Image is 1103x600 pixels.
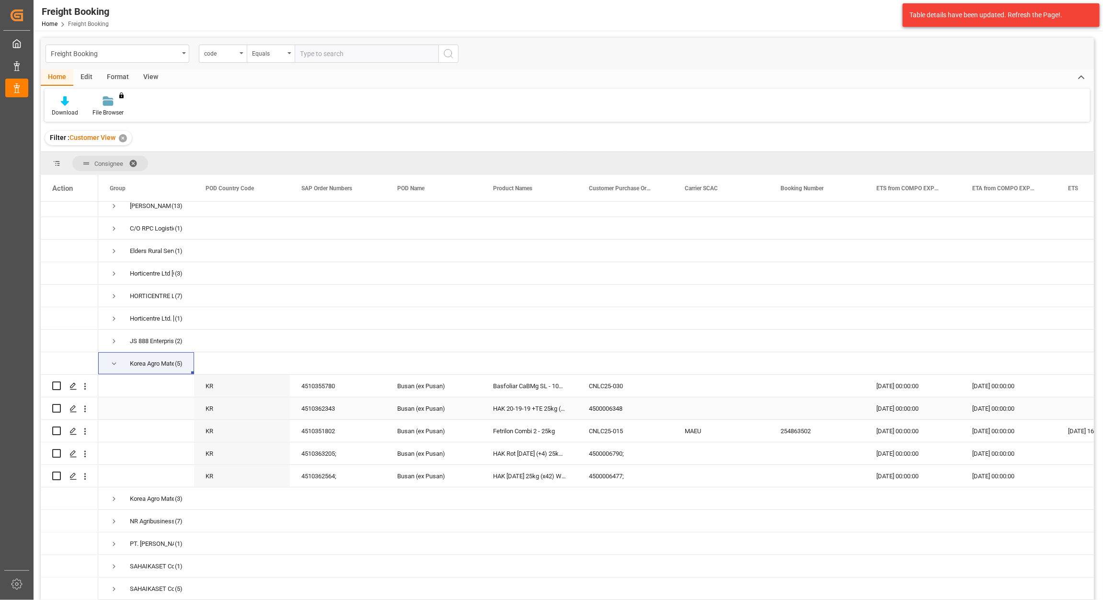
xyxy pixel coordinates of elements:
div: code [204,47,237,58]
button: search button [438,45,459,63]
span: (1) [175,308,183,330]
div: [DATE] 00:00:00 [865,375,961,397]
div: KR [194,465,290,487]
div: CNLC25-015 [577,420,673,442]
div: Press SPACE to select this row. [41,465,98,487]
span: (1) [175,555,183,577]
div: HAK 20-19-19 +TE 25kg (x48) WW [482,397,577,419]
span: Carrier SCAC [685,185,718,192]
div: [DATE] 00:00:00 [865,397,961,419]
span: Customer Purchase Order Numbers [589,185,653,192]
div: KR [194,442,290,464]
div: Format [100,69,136,86]
span: ETS [1068,185,1078,192]
div: [DATE] 00:00:00 [865,465,961,487]
div: Press SPACE to select this row. [41,555,98,577]
div: HAK [DATE] 25kg (x42) WW; [482,465,577,487]
div: SAHAIKASET Co., Ltd., [STREET_ADDRESS] [130,578,174,600]
div: Busan (ex Pusan) [386,465,482,487]
span: Customer View [69,134,115,141]
span: (7) [175,285,183,307]
div: Basfoliar CaBMg SL - 1000L IBC [482,375,577,397]
div: KR [194,420,290,442]
a: Home [42,21,57,27]
div: Press SPACE to select this row. [41,375,98,397]
div: [DATE] 00:00:00 [961,465,1057,487]
div: ✕ [119,134,127,142]
div: 254863502 [769,420,865,442]
div: Elders Rural Services [130,240,174,262]
div: 4500006348 [577,397,673,419]
div: Press SPACE to select this row. [41,577,98,600]
div: Press SPACE to select this row. [41,397,98,420]
div: Fetrilon Combi 2 - 25kg [482,420,577,442]
span: (5) [175,353,183,375]
span: Group [110,185,126,192]
div: 4510362343 [290,397,386,419]
div: [DATE] 00:00:00 [961,397,1057,419]
span: Product Names [493,185,532,192]
div: 4510363205; [290,442,386,464]
div: Press SPACE to select this row. [41,352,98,375]
div: NR Agribusiness Pvt Ltd [130,510,174,532]
div: [DATE] 00:00:00 [865,420,961,442]
span: Consignee [94,160,123,167]
span: (1) [175,533,183,555]
span: Filter : [50,134,69,141]
span: (3) [175,263,183,285]
div: MAEU [673,420,769,442]
div: Korea Agro Materials Corp., [STREET_ADDRESS][PERSON_NAME] [130,488,174,510]
div: 4510362564; [290,465,386,487]
button: open menu [199,45,247,63]
span: (2) [175,330,183,352]
button: open menu [46,45,189,63]
div: Press SPACE to select this row. [41,532,98,555]
span: ETA from COMPO EXPERT [972,185,1036,192]
div: Horticentre Ltd [GEOGRAPHIC_DATA] [130,263,174,285]
input: Type to search [295,45,438,63]
span: SAP Order Numbers [301,185,352,192]
button: open menu [247,45,295,63]
div: SAHAIKASET Co., Ltd. [130,555,174,577]
div: Action [52,184,73,193]
div: CNLC25-030 [577,375,673,397]
div: PT. [PERSON_NAME] AgriCare, [STREET_ADDRESS] [130,533,174,555]
span: ETS from COMPO EXPERT [876,185,941,192]
div: Horticentre Ltd. [GEOGRAPHIC_DATA] [130,308,174,330]
div: Busan (ex Pusan) [386,375,482,397]
div: HORTICENTRE LTD. [130,285,174,307]
div: Busan (ex Pusan) [386,442,482,464]
div: Press SPACE to select this row. [41,487,98,510]
span: (1) [175,218,183,240]
div: JS 888 Enterprise Co. Ltd. [130,330,174,352]
span: (1) [175,240,183,262]
div: 4500006477; [577,465,673,487]
div: 4510355780 [290,375,386,397]
div: [DATE] 00:00:00 [961,420,1057,442]
span: POD Name [397,185,425,192]
div: Press SPACE to select this row. [41,285,98,307]
div: [DATE] 00:00:00 [961,375,1057,397]
div: Press SPACE to select this row. [41,330,98,352]
div: Press SPACE to select this row. [41,217,98,240]
div: Press SPACE to select this row. [41,510,98,532]
span: Booking Number [781,185,824,192]
span: (5) [175,578,183,600]
div: Press SPACE to select this row. [41,442,98,465]
div: Press SPACE to select this row. [41,262,98,285]
div: Press SPACE to select this row. [41,195,98,217]
div: Equals [252,47,285,58]
div: Edit [73,69,100,86]
div: Download [52,108,78,117]
div: [DATE] 00:00:00 [865,442,961,464]
span: (3) [175,488,183,510]
div: KR [194,397,290,419]
div: HAK Rot [DATE] (+4) 25kg (x48) INT; [482,442,577,464]
div: [DATE] 00:00:00 [961,442,1057,464]
span: (7) [175,510,183,532]
div: Freight Booking [51,47,179,59]
div: C/O RPC Logistics [130,218,174,240]
div: 4500006790; [577,442,673,464]
div: Freight Booking [42,4,109,19]
span: (13) [172,195,183,217]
